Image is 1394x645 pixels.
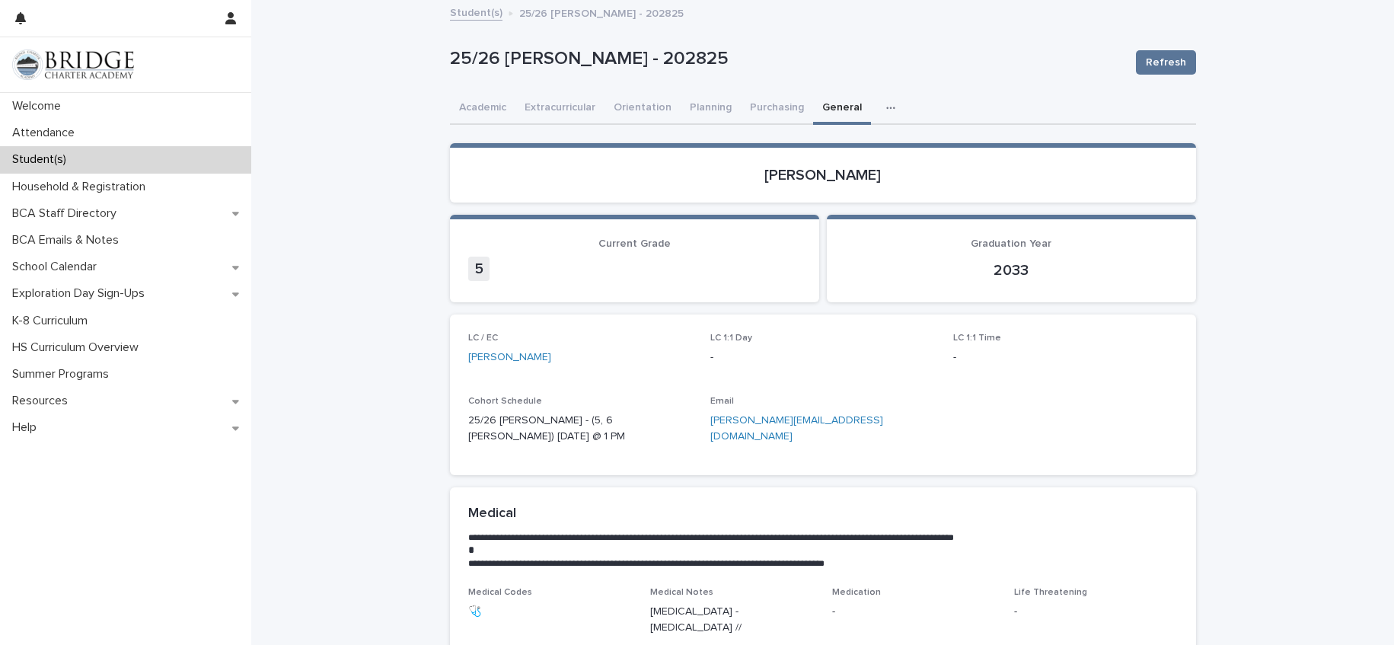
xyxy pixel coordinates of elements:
[468,506,516,522] h2: Medical
[6,126,87,140] p: Attendance
[953,334,1001,343] span: LC 1:1 Time
[12,49,134,80] img: V1C1m3IdTEidaUdm9Hs0
[468,413,693,445] p: 25/26 [PERSON_NAME] - (5, 6 [PERSON_NAME]) [DATE] @ 1 PM
[1136,50,1196,75] button: Refresh
[468,334,498,343] span: LC / EC
[450,3,502,21] a: Student(s)
[650,588,713,597] span: Medical Notes
[468,588,532,597] span: Medical Codes
[710,415,883,442] a: [PERSON_NAME][EMAIL_ADDRESS][DOMAIN_NAME]
[450,48,1124,70] p: 25/26 [PERSON_NAME] - 202825
[832,604,996,620] p: -
[1014,588,1087,597] span: Life Threatening
[710,350,935,366] p: -
[6,152,78,167] p: Student(s)
[6,314,100,328] p: K-8 Curriculum
[450,93,515,125] button: Academic
[6,340,151,355] p: HS Curriculum Overview
[6,180,158,194] p: Household & Registration
[6,233,131,247] p: BCA Emails & Notes
[604,93,681,125] button: Orientation
[1014,604,1178,620] p: -
[468,257,490,281] span: 5
[598,238,671,249] span: Current Grade
[813,93,871,125] button: General
[6,367,121,382] p: Summer Programs
[468,350,551,366] a: [PERSON_NAME]
[710,334,752,343] span: LC 1:1 Day
[1146,55,1186,70] span: Refresh
[650,604,814,636] p: [MEDICAL_DATA] - [MEDICAL_DATA] //
[468,166,1178,184] p: [PERSON_NAME]
[681,93,741,125] button: Planning
[6,394,80,408] p: Resources
[468,604,632,620] p: 🩺
[710,397,734,406] span: Email
[515,93,604,125] button: Extracurricular
[6,99,73,113] p: Welcome
[519,4,684,21] p: 25/26 [PERSON_NAME] - 202825
[953,350,1178,366] p: -
[832,588,881,597] span: Medication
[845,261,1178,279] p: 2033
[468,397,542,406] span: Cohort Schedule
[6,286,157,301] p: Exploration Day Sign-Ups
[6,420,49,435] p: Help
[971,238,1051,249] span: Graduation Year
[6,206,129,221] p: BCA Staff Directory
[6,260,109,274] p: School Calendar
[741,93,813,125] button: Purchasing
